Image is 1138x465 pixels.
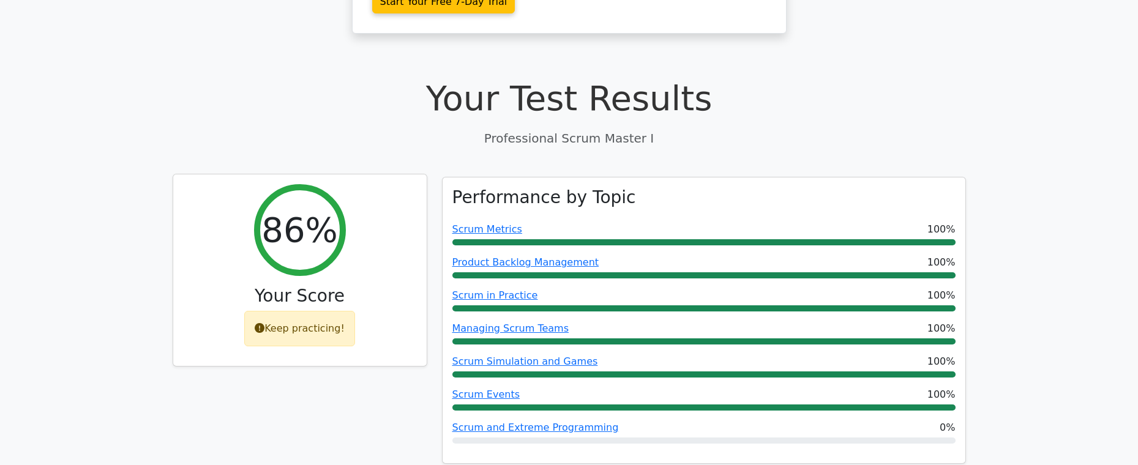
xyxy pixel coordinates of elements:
p: Professional Scrum Master I [173,129,966,147]
a: Scrum Metrics [452,223,522,235]
span: 100% [927,321,956,336]
div: Keep practicing! [244,311,355,346]
span: 100% [927,354,956,369]
span: 100% [927,255,956,270]
h2: 86% [261,209,337,250]
span: 100% [927,387,956,402]
span: 100% [927,222,956,237]
a: Scrum Simulation and Games [452,355,598,367]
h3: Performance by Topic [452,187,636,208]
a: Scrum Events [452,389,520,400]
span: 100% [927,288,956,303]
h3: Your Score [183,286,417,307]
a: Managing Scrum Teams [452,322,569,334]
span: 0% [940,420,955,435]
h1: Your Test Results [173,78,966,119]
a: Scrum and Extreme Programming [452,422,619,433]
a: Product Backlog Management [452,256,599,268]
a: Scrum in Practice [452,289,538,301]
